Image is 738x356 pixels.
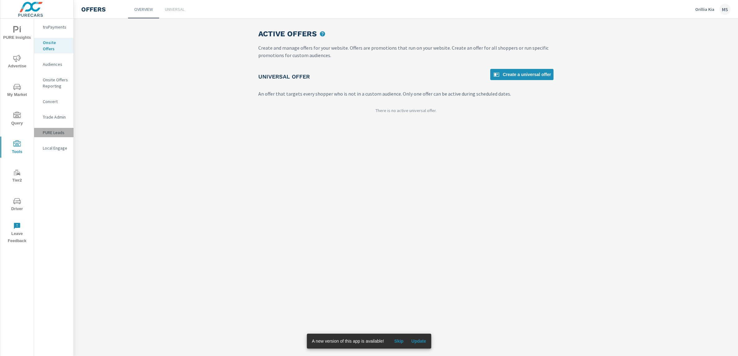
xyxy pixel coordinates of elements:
div: Audiences [34,60,73,69]
span: Leave Feedback [2,222,32,245]
p: Orillia Kia [695,7,714,12]
div: truPayments [34,22,73,32]
span: PURE Insights [2,26,32,41]
p: Create and manage offers for your website. Offers are promotions that run on your website. Create... [258,44,553,59]
p: Convert [43,98,69,105]
p: An offer that targets every shopper who is not in a custom audience. Only one offer can be active... [258,90,553,97]
button: Skip [389,336,409,346]
span: Driver [2,197,32,213]
div: MS [719,4,731,15]
span: Skip [391,338,406,344]
span: A new version of this app is available! [312,339,384,344]
div: Trade Admin [34,112,73,122]
p: There is no active universal offer. [376,107,437,114]
p: Universal [165,6,184,12]
span: Query [2,112,32,127]
span: Tier2 [2,169,32,184]
span: Create a universal offer [493,71,551,78]
p: PURE Leads [43,129,69,136]
span: Update [411,338,426,344]
div: Local Engage [34,143,73,153]
p: Local Engage [43,145,69,151]
p: Overview [134,6,153,12]
p: Onsite Offers [43,39,69,52]
div: PURE Leads [34,128,73,137]
span: My Market [2,83,32,98]
p: Audiences [43,61,69,67]
h3: Active Offers [258,29,317,39]
div: nav menu [0,19,34,247]
span: Tools [2,140,32,155]
button: Update [409,336,429,346]
h4: Offers [81,6,106,13]
div: Onsite Offers Reporting [34,75,73,91]
p: Trade Admin [43,114,69,120]
span: upload picture [318,30,327,38]
p: Onsite Offers Reporting [43,77,69,89]
div: Onsite Offers [34,38,73,53]
div: Convert [34,97,73,106]
p: truPayments [43,24,69,30]
span: Advertise [2,55,32,70]
a: Create a universal offer [490,69,553,80]
h5: Universal Offer [258,73,310,80]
